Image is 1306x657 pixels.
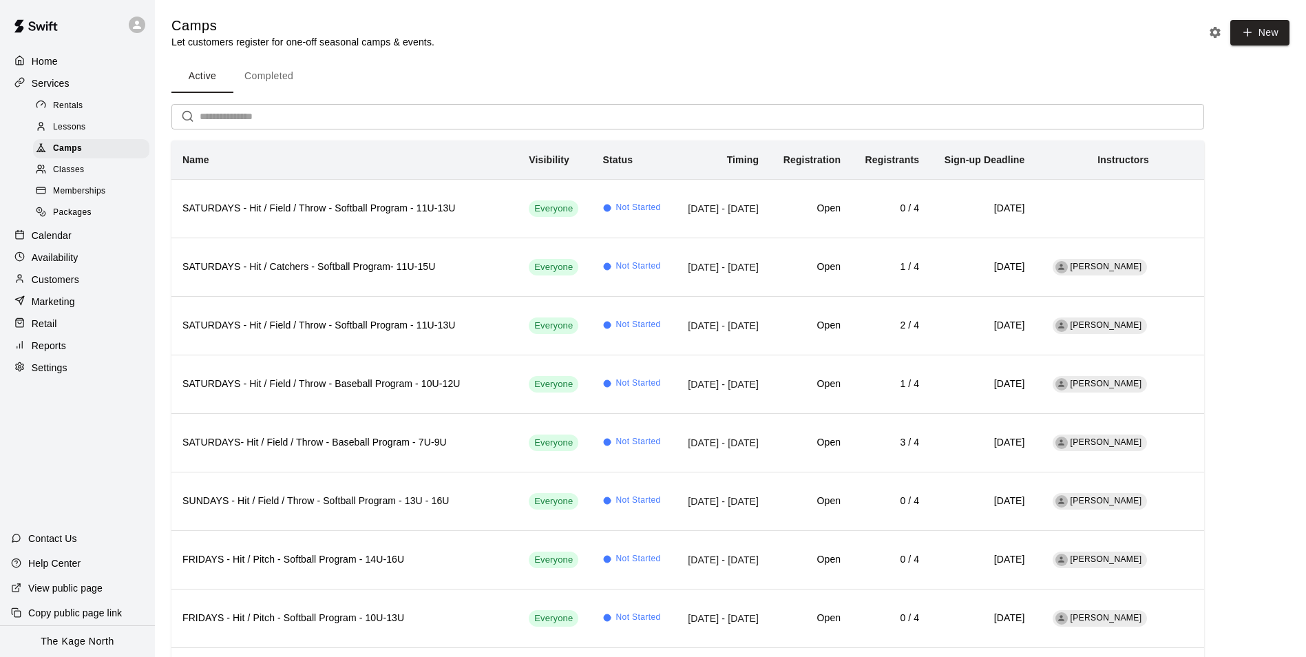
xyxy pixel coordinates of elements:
[1071,262,1142,271] span: [PERSON_NAME]
[616,201,661,215] span: Not Started
[863,260,919,275] h6: 1 / 4
[1055,554,1068,566] div: Brittani Goettsch
[41,634,114,649] p: The Kage North
[529,317,578,334] div: This service is visible to all of your customers
[941,318,1024,333] h6: [DATE]
[33,116,155,138] a: Lessons
[941,377,1024,392] h6: [DATE]
[1071,613,1142,623] span: [PERSON_NAME]
[863,318,919,333] h6: 2 / 4
[11,225,144,246] a: Calendar
[863,435,919,450] h6: 3 / 4
[53,142,82,156] span: Camps
[781,552,841,567] h6: Open
[182,377,507,392] h6: SATURDAYS - Hit / Field / Throw - Baseball Program - 10U-12U
[1205,22,1225,43] button: Camp settings
[33,181,155,202] a: Memberships
[529,612,578,625] span: Everyone
[616,611,661,625] span: Not Started
[1055,437,1068,449] div: Dan Hodgins
[529,320,578,333] span: Everyone
[674,472,770,530] td: [DATE] - [DATE]
[1097,154,1149,165] b: Instructors
[171,60,233,93] button: Active
[11,247,144,268] a: Availability
[1225,26,1289,38] a: New
[182,435,507,450] h6: SATURDAYS- Hit / Field / Throw - Baseball Program - 7U-9U
[1055,320,1068,332] div: Brittani Goettsch
[11,73,144,94] a: Services
[781,318,841,333] h6: Open
[674,355,770,413] td: [DATE] - [DATE]
[529,493,578,510] div: This service is visible to all of your customers
[529,376,578,393] div: This service is visible to all of your customers
[529,378,578,391] span: Everyone
[674,238,770,296] td: [DATE] - [DATE]
[32,229,72,242] p: Calendar
[182,611,507,626] h6: FRIDAYS - Hit / Pitch - Softball Program - 10U-13U
[616,260,661,273] span: Not Started
[674,296,770,355] td: [DATE] - [DATE]
[32,76,70,90] p: Services
[32,339,66,353] p: Reports
[33,138,155,160] a: Camps
[945,154,1025,165] b: Sign-up Deadline
[53,185,105,198] span: Memberships
[53,163,84,177] span: Classes
[529,200,578,217] div: This service is visible to all of your customers
[33,182,149,201] div: Memberships
[941,201,1024,216] h6: [DATE]
[941,611,1024,626] h6: [DATE]
[28,581,103,595] p: View public page
[781,611,841,626] h6: Open
[781,201,841,216] h6: Open
[529,435,578,451] div: This service is visible to all of your customers
[603,154,633,165] b: Status
[53,99,83,113] span: Rentals
[33,160,149,180] div: Classes
[863,494,919,509] h6: 0 / 4
[529,552,578,568] div: This service is visible to all of your customers
[28,606,122,620] p: Copy public page link
[863,611,919,626] h6: 0 / 4
[1071,379,1142,388] span: [PERSON_NAME]
[616,318,661,332] span: Not Started
[32,317,57,331] p: Retail
[182,552,507,567] h6: FRIDAYS - Hit / Pitch - Softball Program - 14U-16U
[529,202,578,216] span: Everyone
[616,494,661,508] span: Not Started
[1071,320,1142,330] span: [PERSON_NAME]
[171,35,434,49] p: Let customers register for one-off seasonal camps & events.
[32,361,67,375] p: Settings
[182,494,507,509] h6: SUNDAYS - Hit / Field / Throw - Softball Program - 13U - 16U
[11,313,144,334] a: Retail
[182,201,507,216] h6: SATURDAYS - Hit / Field / Throw - Softball Program - 11U-13U
[529,154,569,165] b: Visibility
[529,259,578,275] div: This service is visible to all of your customers
[11,291,144,312] a: Marketing
[11,357,144,378] a: Settings
[32,295,75,309] p: Marketing
[941,494,1024,509] h6: [DATE]
[674,530,770,589] td: [DATE] - [DATE]
[182,260,507,275] h6: SATURDAYS - Hit / Catchers - Softball Program- 11U-15U
[674,589,770,647] td: [DATE] - [DATE]
[11,335,144,356] a: Reports
[182,154,209,165] b: Name
[1230,20,1289,45] button: New
[781,494,841,509] h6: Open
[11,269,144,290] div: Customers
[529,261,578,274] span: Everyone
[1055,612,1068,625] div: Brittani Goettsch
[529,554,578,567] span: Everyone
[1055,261,1068,273] div: Robyn Draper
[32,273,79,286] p: Customers
[529,437,578,450] span: Everyone
[32,54,58,68] p: Home
[33,202,155,224] a: Packages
